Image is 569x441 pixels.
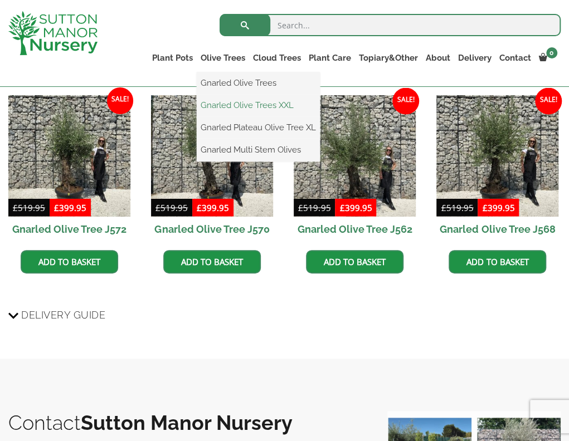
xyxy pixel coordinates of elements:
bdi: 399.95 [197,202,229,213]
a: Gnarled Olive Trees XXL [197,97,320,114]
a: Gnarled Plateau Olive Tree XL [197,119,320,136]
a: Add to basket: “Gnarled Olive Tree J562” [306,250,403,273]
a: Sale! Gnarled Olive Tree J572 [8,95,130,242]
bdi: 399.95 [54,202,86,213]
span: £ [339,202,344,213]
a: Add to basket: “Gnarled Olive Tree J570” [163,250,261,273]
a: Gnarled Multi Stem Olives [197,141,320,158]
bdi: 399.95 [339,202,372,213]
a: Contact [495,50,535,66]
input: Search... [220,14,561,36]
span: £ [298,202,303,213]
h2: Contact [8,411,365,434]
span: 0 [546,47,557,58]
span: Sale! [535,87,562,114]
a: Olive Trees [197,50,249,66]
a: Plant Pots [148,50,197,66]
span: Sale! [392,87,419,114]
span: £ [54,202,59,213]
span: £ [13,202,18,213]
bdi: 519.95 [13,202,45,213]
a: Add to basket: “Gnarled Olive Tree J572” [21,250,118,273]
bdi: 399.95 [482,202,514,213]
h2: Gnarled Olive Tree J568 [436,217,558,242]
a: Sale! Gnarled Olive Tree J570 [151,95,273,242]
img: Gnarled Olive Tree J568 [436,95,558,217]
bdi: 519.95 [298,202,330,213]
a: Plant Care [305,50,355,66]
b: Sutton Manor Nursery [81,411,293,434]
a: Cloud Trees [249,50,305,66]
span: Sale! [107,87,134,114]
a: 0 [535,50,561,66]
img: Gnarled Olive Tree J570 [151,95,273,217]
a: Delivery [454,50,495,66]
span: £ [482,202,487,213]
a: Sale! Gnarled Olive Tree J562 [294,95,416,242]
h2: Gnarled Olive Tree J562 [294,217,416,242]
img: Gnarled Olive Tree J562 [294,95,416,217]
a: Sale! Gnarled Olive Tree J568 [436,95,558,242]
span: Delivery Guide [21,305,105,325]
span: £ [441,202,446,213]
bdi: 519.95 [441,202,473,213]
h2: Gnarled Olive Tree J570 [151,217,273,242]
a: About [422,50,454,66]
span: £ [155,202,161,213]
img: logo [8,11,98,55]
img: Gnarled Olive Tree J572 [8,95,130,217]
a: Gnarled Olive Trees [197,75,320,91]
a: Topiary&Other [355,50,422,66]
span: £ [197,202,202,213]
a: Add to basket: “Gnarled Olive Tree J568” [449,250,546,273]
bdi: 519.95 [155,202,188,213]
h2: Gnarled Olive Tree J572 [8,217,130,242]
